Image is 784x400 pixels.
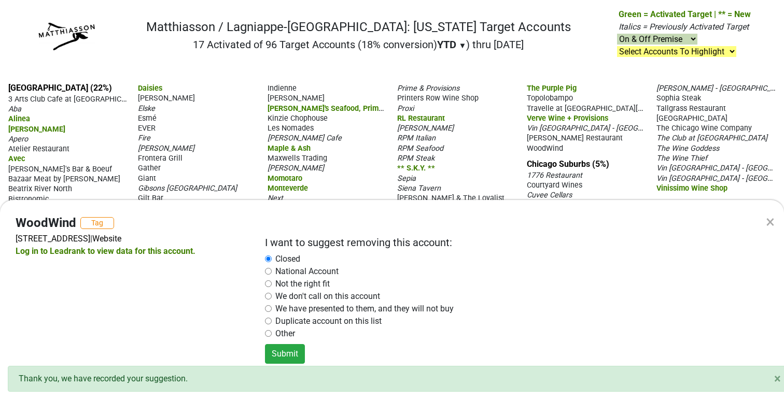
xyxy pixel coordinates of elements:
span: | [90,234,92,244]
button: Submit [265,344,305,364]
label: Other [275,327,295,340]
a: [STREET_ADDRESS] [16,234,90,244]
span: × [774,372,781,386]
label: Closed [275,253,300,265]
a: Website [92,234,121,244]
a: Log in to Leadrank to view data for this account. [16,246,195,256]
button: Tag [80,217,114,229]
label: We don't call on this account [275,290,380,303]
h2: I want to suggest removing this account: [265,236,749,249]
label: We have presented to them, and they will not buy [275,303,454,315]
label: National Account [275,265,339,278]
div: × [766,209,775,234]
label: Not the right fit [275,278,330,290]
h4: WoodWind [16,216,76,231]
label: Duplicate account on this list [275,315,382,327]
